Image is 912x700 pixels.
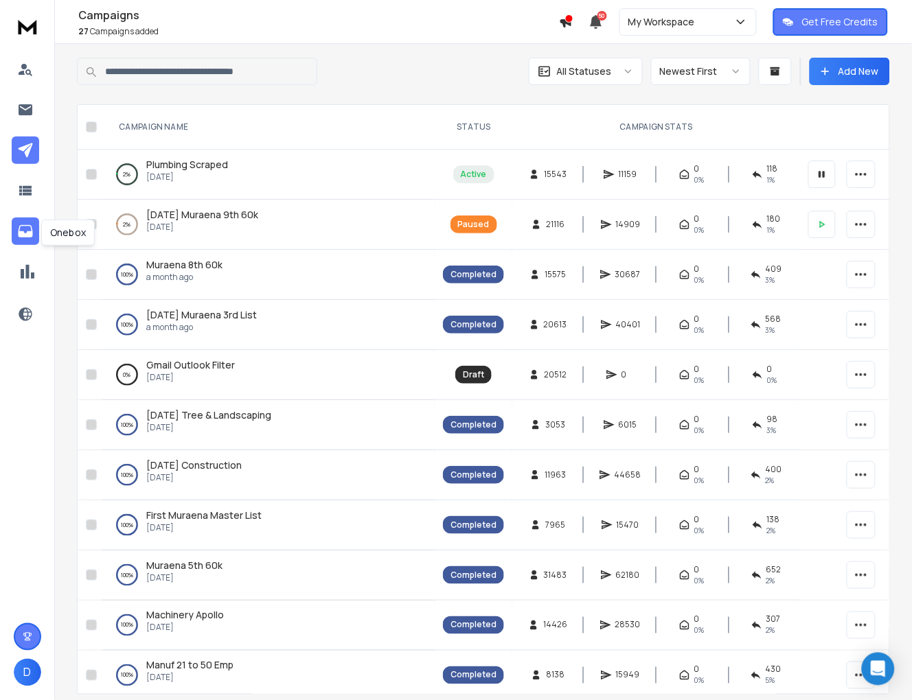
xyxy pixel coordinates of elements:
[862,653,895,686] div: Open Intercom Messenger
[78,26,559,37] p: Campaigns added
[14,659,41,686] button: D
[78,25,89,37] span: 27
[512,105,800,150] th: CAMPAIGN STATS
[597,11,607,21] span: 50
[41,220,95,246] div: Onebox
[628,15,700,29] p: My Workspace
[435,105,512,150] th: STATUS
[802,15,878,29] p: Get Free Credits
[78,7,559,23] h1: Campaigns
[102,105,435,150] th: CAMPAIGN NAME
[14,14,41,39] img: logo
[773,8,888,36] button: Get Free Credits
